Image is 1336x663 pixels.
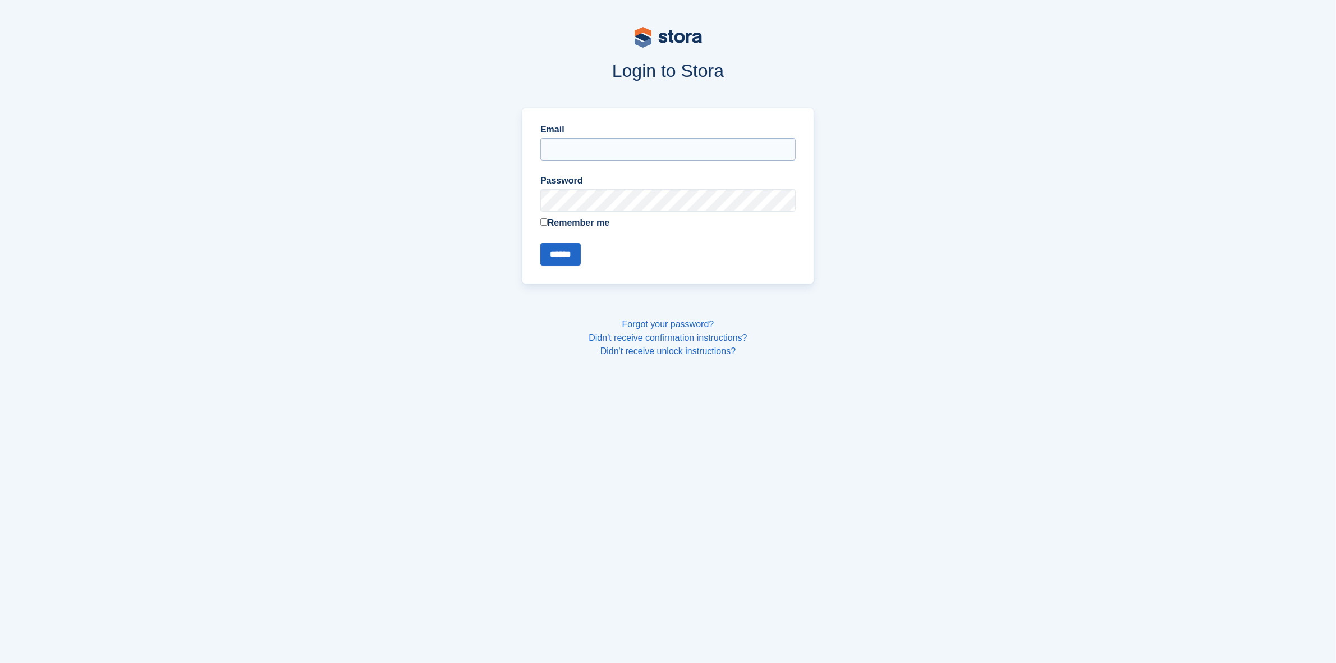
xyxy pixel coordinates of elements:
input: Remember me [540,218,548,226]
label: Password [540,174,796,188]
a: Didn't receive unlock instructions? [600,346,736,356]
img: stora-logo-53a41332b3708ae10de48c4981b4e9114cc0af31d8433b30ea865607fb682f29.svg [635,27,702,48]
a: Didn't receive confirmation instructions? [589,333,747,342]
label: Email [540,123,796,136]
h1: Login to Stora [308,61,1029,81]
a: Forgot your password? [622,319,714,329]
label: Remember me [540,216,796,230]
